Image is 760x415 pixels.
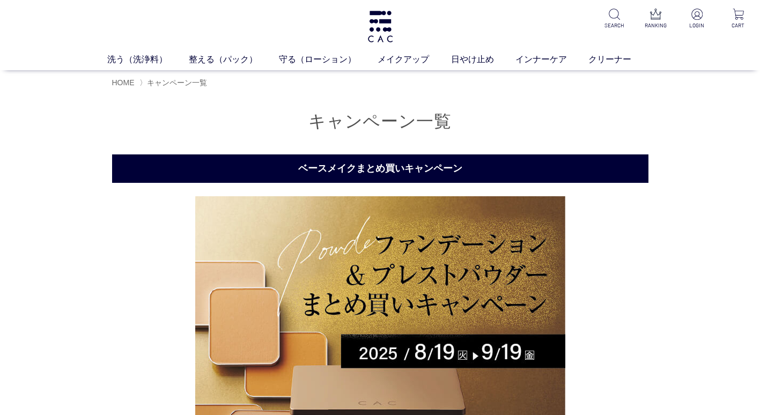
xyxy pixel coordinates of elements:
[643,21,669,29] p: RANKING
[279,53,378,66] a: 守る（ローション）
[366,11,394,42] img: logo
[189,53,279,66] a: 整える（パック）
[112,78,135,87] a: HOME
[588,53,653,66] a: クリーナー
[643,9,669,29] a: RANKING
[112,110,648,133] h1: キャンペーン一覧
[725,21,751,29] p: CART
[378,53,451,66] a: メイクアップ
[139,78,210,88] li: 〉
[684,21,710,29] p: LOGIN
[451,53,515,66] a: 日やけ止め
[725,9,751,29] a: CART
[107,53,189,66] a: 洗う（洗浄料）
[601,9,628,29] a: SEARCH
[515,53,588,66] a: インナーケア
[684,9,710,29] a: LOGIN
[601,21,628,29] p: SEARCH
[147,78,207,87] span: キャンペーン一覧
[112,154,648,183] h2: ベースメイクまとめ買いキャンペーン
